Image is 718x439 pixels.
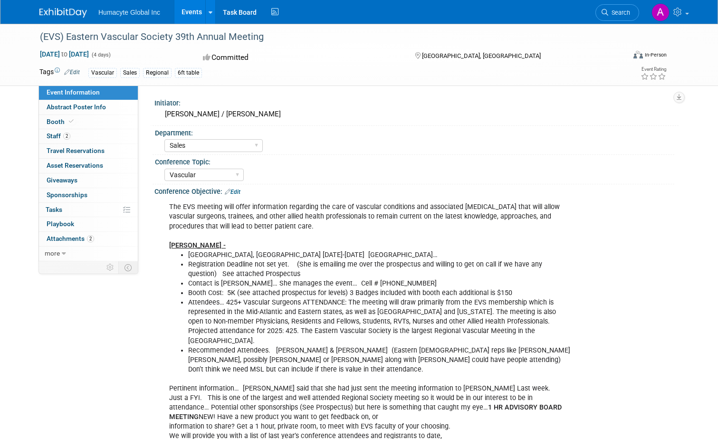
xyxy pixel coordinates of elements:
td: Personalize Event Tab Strip [102,261,119,274]
a: Attachments2 [39,232,138,246]
div: Initiator: [154,96,679,108]
li: [GEOGRAPHIC_DATA], [GEOGRAPHIC_DATA] [DATE]-[DATE] [GEOGRAPHIC_DATA]… [188,250,571,260]
a: Giveaways [39,173,138,188]
td: Toggle Event Tabs [119,261,138,274]
span: Booth [47,118,76,125]
div: Event Format [574,49,667,64]
span: Sponsorships [47,191,87,199]
a: Edit [64,69,80,76]
li: Contact is [PERSON_NAME]… She manages the event… Cell # [PHONE_NUMBER] [188,279,571,288]
a: more [39,247,138,261]
li: Registration Deadline not set yet. (She is emailing me over the prospectus and willing to get on ... [188,260,571,279]
li: Attendees… 425+ Vascular Surgeons ATTENDANCE: The meeting will draw primarily from the EVS member... [188,298,571,345]
div: Event Rating [641,67,666,72]
span: [DATE] [DATE] [39,50,89,58]
div: Sales [120,68,140,78]
img: Format-Inperson.png [633,51,643,58]
span: Humacyte Global Inc [98,9,160,16]
a: Booth [39,115,138,129]
a: Staff2 [39,129,138,143]
span: (4 days) [91,52,111,58]
li: Recommended Attendees. [PERSON_NAME] & [PERSON_NAME] (Eastern [DEMOGRAPHIC_DATA] reps like [PERSO... [188,346,571,374]
div: Regional [143,68,172,78]
i: Booth reservation complete [69,119,74,124]
div: (EVS) Eastern Vascular Society 39th Annual Meeting [37,29,613,46]
a: Playbook [39,217,138,231]
span: [GEOGRAPHIC_DATA], [GEOGRAPHIC_DATA] [422,52,541,59]
a: Edit [225,189,240,195]
div: Vascular [88,68,117,78]
div: In-Person [644,51,667,58]
span: Travel Reservations [47,147,105,154]
a: Tasks [39,203,138,217]
div: 6ft table [175,68,202,78]
span: 2 [63,133,70,140]
span: Staff [47,132,70,140]
img: Anthony Mattair [651,3,670,21]
div: [PERSON_NAME] / [PERSON_NAME] [162,107,671,122]
div: Conference Objective: [154,184,679,197]
a: Asset Reservations [39,159,138,173]
div: Department: [155,126,674,138]
span: Attachments [47,235,94,242]
img: ExhibitDay [39,8,87,18]
span: 2 [87,235,94,242]
span: Asset Reservations [47,162,103,169]
a: Sponsorships [39,188,138,202]
b: [PERSON_NAME] - [169,241,226,249]
a: Abstract Poster Info [39,100,138,115]
li: Booth Cost: 5K (see attached prospectus for levels) 3 Badges included with booth each additional ... [188,288,571,298]
a: Travel Reservations [39,144,138,158]
div: Committed [200,49,400,66]
span: more [45,249,60,257]
span: Giveaways [47,176,77,184]
span: to [60,50,69,58]
span: Search [608,9,630,16]
span: Event Information [47,88,100,96]
span: Abstract Poster Info [47,103,106,111]
span: Playbook [47,220,74,228]
div: Conference Topic: [155,155,674,167]
a: Event Information [39,86,138,100]
span: Tasks [46,206,62,213]
td: Tags [39,67,80,78]
a: Search [595,4,639,21]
